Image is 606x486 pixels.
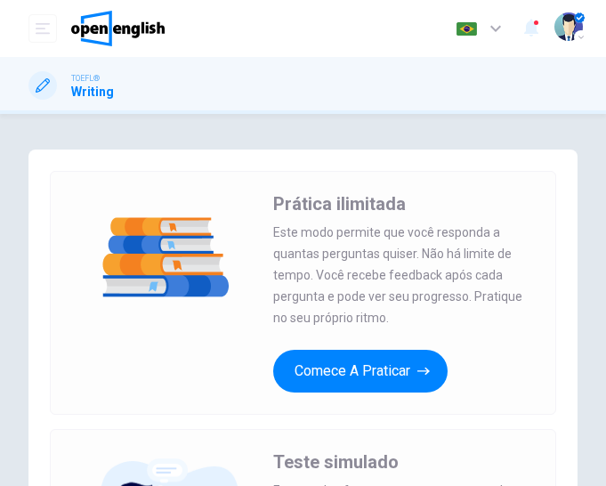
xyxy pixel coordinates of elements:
img: Profile picture [554,12,583,41]
img: OpenEnglish logo [71,11,165,46]
span: Este modo permite que você responda a quantas perguntas quiser. Não há limite de tempo. Você rece... [273,222,534,328]
h1: Writing [71,85,114,99]
span: TOEFL® [71,72,100,85]
span: Teste simulado [273,451,399,473]
button: open mobile menu [28,14,57,43]
button: Comece a praticar [273,350,448,393]
img: pt [456,22,478,36]
span: Prática ilimitada [273,193,406,215]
